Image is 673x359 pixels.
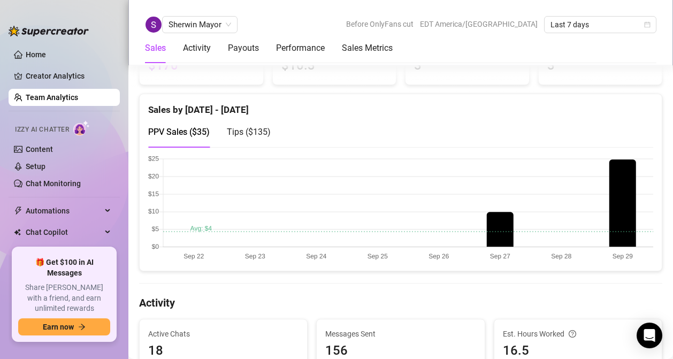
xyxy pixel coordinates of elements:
[183,42,211,55] div: Activity
[148,94,653,117] div: Sales by [DATE] - [DATE]
[228,42,259,55] div: Payouts
[26,162,45,171] a: Setup
[78,323,86,331] span: arrow-right
[14,207,22,215] span: thunderbolt
[14,228,21,236] img: Chat Copilot
[148,127,210,137] span: PPV Sales ( $35 )
[18,282,110,314] span: Share [PERSON_NAME] with a friend, and earn unlimited rewards
[18,257,110,278] span: 🎁 Get $100 in AI Messages
[550,17,650,33] span: Last 7 days
[547,56,654,76] span: 3
[169,17,231,33] span: Sherwin Mayor
[325,328,476,340] span: Messages Sent
[15,125,69,135] span: Izzy AI Chatter
[148,328,299,340] span: Active Chats
[346,16,414,32] span: Before OnlyFans cut
[281,56,388,76] span: $10.3
[26,202,102,219] span: Automations
[227,127,271,137] span: Tips ( $135 )
[276,42,325,55] div: Performance
[637,323,662,348] div: Open Intercom Messenger
[569,328,576,340] span: question-circle
[26,50,46,59] a: Home
[26,224,102,241] span: Chat Copilot
[644,21,651,28] span: calendar
[139,295,662,310] h4: Activity
[145,42,166,55] div: Sales
[26,93,78,102] a: Team Analytics
[414,56,521,76] span: 3
[503,328,653,340] div: Est. Hours Worked
[26,145,53,154] a: Content
[26,67,111,85] a: Creator Analytics
[148,56,255,76] span: $170
[26,179,81,188] a: Chat Monitoring
[9,26,89,36] img: logo-BBDzfeDw.svg
[18,318,110,335] button: Earn nowarrow-right
[73,120,90,136] img: AI Chatter
[342,42,393,55] div: Sales Metrics
[146,17,162,33] img: Sherwin Mayor
[43,323,74,331] span: Earn now
[420,16,538,32] span: EDT America/[GEOGRAPHIC_DATA]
